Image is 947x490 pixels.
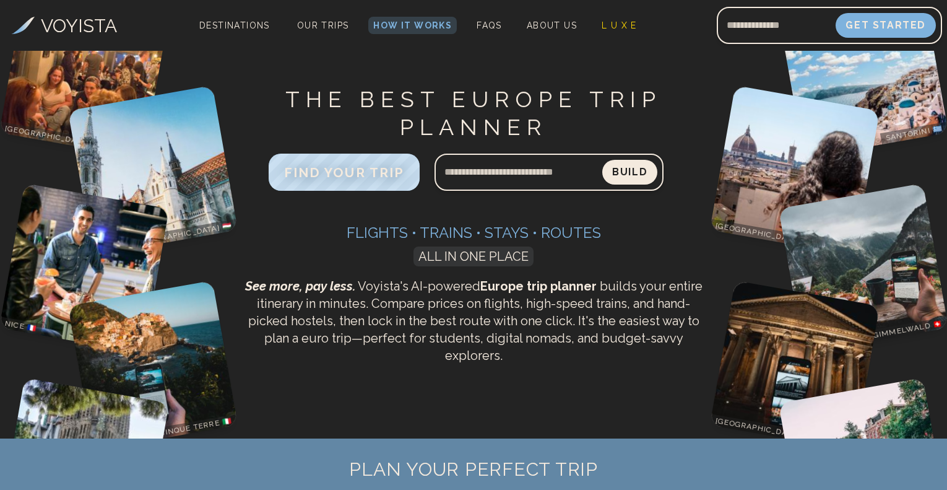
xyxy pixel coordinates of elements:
[67,85,238,256] img: Budapest
[292,17,354,34] a: Our Trips
[717,11,836,40] input: Email address
[368,17,457,34] a: How It Works
[269,154,420,191] button: FIND YOUR TRIP
[373,20,452,30] span: How It Works
[709,281,880,451] img: Rome
[480,279,597,294] strong: Europe trip planner
[269,168,420,180] a: FIND YOUR TRIP
[127,458,820,481] h2: PLAN YOUR PERFECT TRIP
[522,17,582,34] a: About Us
[527,20,577,30] span: About Us
[602,160,657,185] button: Build
[242,278,706,364] p: Voyista's AI-powered builds your entire itinerary in minutes. Compare prices on flights, high-spe...
[194,15,275,52] span: Destinations
[597,17,642,34] a: L U X E
[245,279,355,294] span: See more, pay less.
[12,17,35,34] img: Voyista Logo
[435,157,602,187] input: Search query
[413,247,534,266] span: ALL IN ONE PLACE
[477,20,502,30] span: FAQs
[242,85,706,141] h1: THE BEST EUROPE TRIP PLANNER
[284,165,404,180] span: FIND YOUR TRIP
[41,12,117,40] h3: VOYISTA
[709,85,880,256] img: Florence
[602,20,637,30] span: L U X E
[297,20,349,30] span: Our Trips
[12,12,117,40] a: VOYISTA
[472,17,507,34] a: FAQs
[67,281,238,451] img: Cinque Terre
[836,13,936,38] button: Get Started
[242,223,706,243] h3: Flights • Trains • Stays • Routes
